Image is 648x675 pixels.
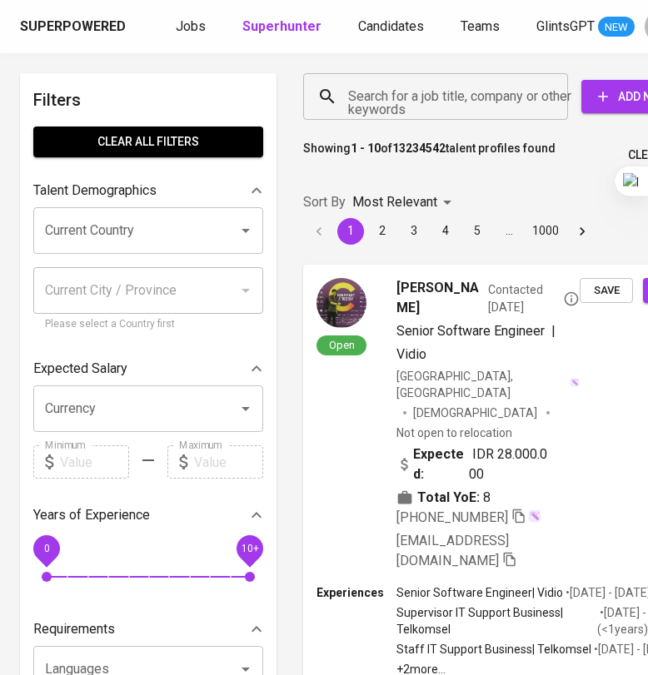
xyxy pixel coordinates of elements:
[563,290,580,307] svg: By Batam recruiter
[242,18,322,34] b: Superhunter
[461,18,500,34] span: Teams
[43,543,49,554] span: 0
[527,218,564,245] button: Go to page 1000
[392,141,446,155] b: 13234542
[242,17,325,37] a: Superhunter
[396,584,563,601] p: Senior Software Engineer | Vidio
[33,613,263,646] div: Requirements
[317,584,396,601] p: Experiences
[598,19,635,36] span: NEW
[20,17,129,37] a: Superpowered
[33,174,263,207] div: Talent Demographics
[176,18,206,34] span: Jobs
[33,352,263,385] div: Expected Salary
[396,604,597,638] p: Supervisor IT Support Business | Telkomsel
[317,278,366,328] img: 928bc6b79e4a7395fe7c7c66fe291e42.jpg
[396,368,580,401] div: [GEOGRAPHIC_DATA], [GEOGRAPHIC_DATA]
[461,17,503,37] a: Teams
[33,619,115,639] p: Requirements
[303,140,556,171] p: Showing of talent profiles found
[351,141,381,155] b: 1 - 10
[337,218,364,245] button: page 1
[33,127,263,157] button: Clear All filters
[20,17,126,37] div: Superpowered
[176,17,209,37] a: Jobs
[241,543,258,554] span: 10+
[528,509,541,523] img: magic_wand.svg
[551,321,556,341] span: |
[358,18,424,34] span: Candidates
[396,346,426,362] span: Vidio
[33,505,150,525] p: Years of Experience
[570,378,580,388] img: magic_wand.svg
[47,132,250,152] span: Clear All filters
[60,445,129,479] input: Value
[33,359,127,379] p: Expected Salary
[369,218,396,245] button: Go to page 2
[396,323,545,339] span: Senior Software Engineer
[194,445,263,479] input: Value
[413,444,469,484] b: Expected:
[396,509,508,525] span: [PHONE_NUMBER]
[580,278,633,304] button: Save
[536,18,595,34] span: GlintsGPT
[234,397,257,420] button: Open
[488,281,580,315] span: Contacted [DATE]
[234,219,257,242] button: Open
[33,87,263,113] h6: Filters
[303,218,598,245] nav: pagination navigation
[413,405,540,421] span: [DEMOGRAPHIC_DATA]
[588,281,625,300] span: Save
[33,181,157,201] p: Talent Demographics
[464,218,491,245] button: Go to page 5
[536,17,635,37] a: GlintsGPT NEW
[396,533,509,568] span: [EMAIL_ADDRESS][DOMAIN_NAME]
[569,218,596,245] button: Go to next page
[496,222,522,239] div: …
[352,192,437,212] p: Most Relevant
[45,316,252,333] p: Please select a Country first
[401,218,427,245] button: Go to page 3
[358,17,427,37] a: Candidates
[483,488,491,508] span: 8
[396,641,591,658] p: Staff IT Support Business | Telkomsel
[33,499,263,532] div: Years of Experience
[322,338,361,352] span: Open
[432,218,459,245] button: Go to page 4
[396,278,481,318] span: [PERSON_NAME]
[396,444,553,484] div: IDR 28.000.000
[396,424,512,441] p: Not open to relocation
[417,488,480,508] b: Total YoE:
[352,187,457,218] div: Most Relevant
[303,192,346,212] p: Sort By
